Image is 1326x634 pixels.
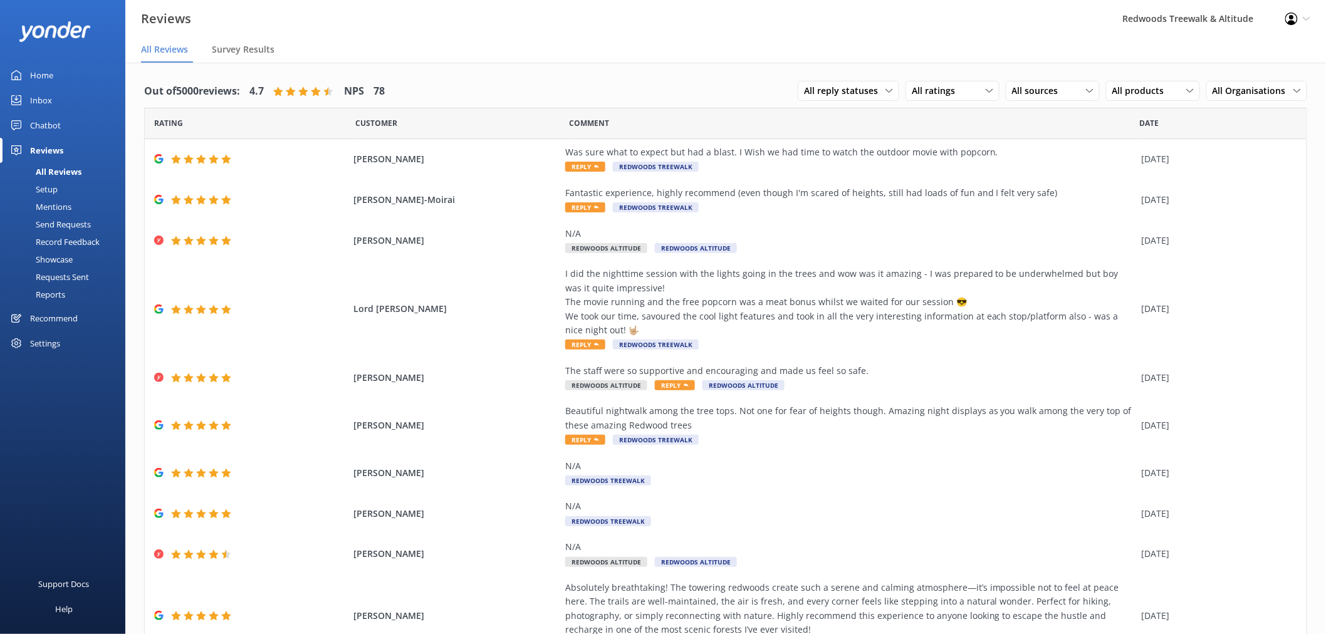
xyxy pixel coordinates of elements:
[1140,117,1159,129] span: Date
[8,180,58,198] div: Setup
[1142,466,1291,480] div: [DATE]
[565,202,605,212] span: Reply
[8,233,100,251] div: Record Feedback
[353,466,559,480] span: [PERSON_NAME]
[655,243,737,253] span: Redwoods Altitude
[8,233,125,251] a: Record Feedback
[353,234,559,247] span: [PERSON_NAME]
[144,83,240,100] h4: Out of 5000 reviews:
[565,380,647,390] span: Redwoods Altitude
[613,162,699,172] span: Redwoods Treewalk
[1012,84,1066,98] span: All sources
[353,371,559,385] span: [PERSON_NAME]
[373,83,385,100] h4: 78
[565,227,1135,241] div: N/A
[1142,609,1291,623] div: [DATE]
[1142,418,1291,432] div: [DATE]
[1142,371,1291,385] div: [DATE]
[565,516,651,526] span: Redwoods Treewalk
[8,251,125,268] a: Showcase
[702,380,785,390] span: Redwoods Altitude
[8,198,71,216] div: Mentions
[8,286,125,303] a: Reports
[8,216,125,233] a: Send Requests
[912,84,963,98] span: All ratings
[565,145,1135,159] div: Was sure what to expect but had a blast. I Wish we had time to watch the outdoor movie with popcorn.
[565,340,605,350] span: Reply
[30,63,53,88] div: Home
[565,459,1135,473] div: N/A
[39,571,90,596] div: Support Docs
[344,83,364,100] h4: NPS
[154,117,183,129] span: Date
[565,267,1135,337] div: I did the nighttime session with the lights going in the trees and wow was it amazing - I was pre...
[613,340,699,350] span: Redwoods Treewalk
[565,540,1135,554] div: N/A
[353,507,559,521] span: [PERSON_NAME]
[655,380,695,390] span: Reply
[1142,302,1291,316] div: [DATE]
[8,268,125,286] a: Requests Sent
[804,84,885,98] span: All reply statuses
[8,163,125,180] a: All Reviews
[565,162,605,172] span: Reply
[570,117,610,129] span: Question
[30,306,78,331] div: Recommend
[353,152,559,166] span: [PERSON_NAME]
[1142,234,1291,247] div: [DATE]
[353,547,559,561] span: [PERSON_NAME]
[249,83,264,100] h4: 4.7
[1142,547,1291,561] div: [DATE]
[8,268,89,286] div: Requests Sent
[30,113,61,138] div: Chatbot
[141,43,188,56] span: All Reviews
[8,180,125,198] a: Setup
[565,404,1135,432] div: Beautiful nightwalk among the tree tops. Not one for fear of heights though. Amazing night displa...
[8,216,91,233] div: Send Requests
[8,198,125,216] a: Mentions
[655,557,737,567] span: Redwoods Altitude
[355,117,397,129] span: Date
[565,557,647,567] span: Redwoods Altitude
[353,193,559,207] span: [PERSON_NAME]-Moirai
[8,286,65,303] div: Reports
[565,186,1135,200] div: Fantastic experience, highly recommend (even though I'm scared of heights, still had loads of fun...
[19,21,91,42] img: yonder-white-logo.png
[1213,84,1293,98] span: All Organisations
[8,251,73,268] div: Showcase
[141,9,191,29] h3: Reviews
[565,476,651,486] span: Redwoods Treewalk
[565,243,647,253] span: Redwoods Altitude
[353,418,559,432] span: [PERSON_NAME]
[55,596,73,621] div: Help
[613,435,699,445] span: Redwoods Treewalk
[1142,152,1291,166] div: [DATE]
[565,364,1135,378] div: The staff were so supportive and encouraging and made us feel so safe.
[353,302,559,316] span: Lord [PERSON_NAME]
[1142,193,1291,207] div: [DATE]
[353,609,559,623] span: [PERSON_NAME]
[8,163,81,180] div: All Reviews
[30,138,63,163] div: Reviews
[30,88,52,113] div: Inbox
[212,43,274,56] span: Survey Results
[1112,84,1172,98] span: All products
[30,331,60,356] div: Settings
[1142,507,1291,521] div: [DATE]
[565,499,1135,513] div: N/A
[613,202,699,212] span: Redwoods Treewalk
[565,435,605,445] span: Reply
